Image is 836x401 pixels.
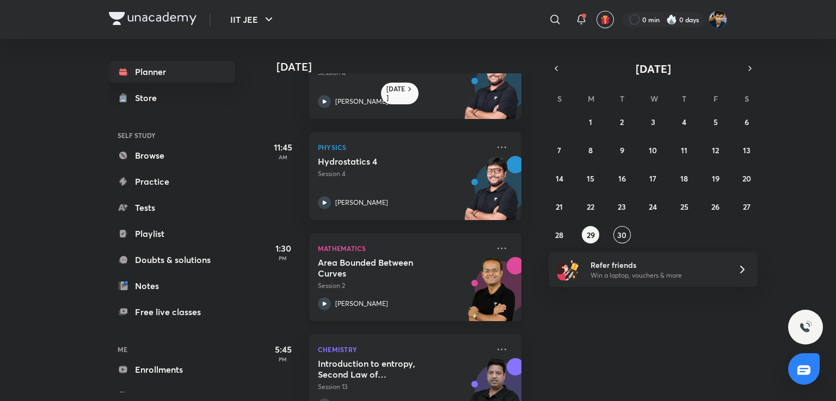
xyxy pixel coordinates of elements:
abbr: September 25, 2025 [680,202,689,212]
abbr: September 21, 2025 [556,202,563,212]
h6: Refer friends [591,259,724,271]
abbr: September 5, 2025 [714,117,718,127]
abbr: September 26, 2025 [711,202,720,212]
abbr: September 1, 2025 [589,117,592,127]
button: September 24, 2025 [644,198,662,215]
abbr: September 15, 2025 [587,173,594,184]
h5: 5:45 [261,343,305,356]
button: September 5, 2025 [707,113,724,130]
h5: 11:45 [261,141,305,154]
button: September 7, 2025 [551,141,568,159]
button: September 14, 2025 [551,170,568,187]
p: PM [261,255,305,261]
abbr: September 10, 2025 [649,145,657,155]
abbr: Thursday [682,93,686,104]
button: September 19, 2025 [707,170,724,187]
h5: Hydrostatics 4 [318,156,453,167]
button: September 18, 2025 [675,170,693,187]
img: unacademy [462,257,521,332]
img: Company Logo [109,12,196,25]
abbr: Saturday [745,93,749,104]
h6: ME [109,340,235,359]
button: September 21, 2025 [551,198,568,215]
a: Notes [109,275,235,297]
a: Enrollments [109,359,235,380]
a: Playlist [109,223,235,245]
p: Mathematics [318,242,489,255]
h5: Area Bounded Between Curves [318,257,453,279]
p: Session 2 [318,281,489,291]
abbr: September 11, 2025 [681,145,687,155]
button: [DATE] [564,61,742,76]
abbr: September 30, 2025 [617,230,626,240]
abbr: September 27, 2025 [743,202,751,212]
h6: SELF STUDY [109,126,235,145]
button: September 26, 2025 [707,198,724,215]
a: Browse [109,145,235,166]
a: Doubts & solutions [109,249,235,271]
button: September 10, 2025 [644,141,662,159]
abbr: September 18, 2025 [680,173,688,184]
img: unacademy [462,156,521,231]
button: September 1, 2025 [582,113,599,130]
button: September 22, 2025 [582,198,599,215]
div: Store [135,91,163,104]
abbr: September 3, 2025 [651,117,655,127]
abbr: September 9, 2025 [620,145,624,155]
button: September 15, 2025 [582,170,599,187]
img: unacademy [462,55,521,130]
p: Session 4 [318,169,489,179]
a: Practice [109,171,235,192]
abbr: Sunday [557,93,562,104]
button: September 12, 2025 [707,141,724,159]
button: September 2, 2025 [613,113,631,130]
img: ttu [799,321,812,334]
p: Physics [318,141,489,154]
button: September 16, 2025 [613,170,631,187]
abbr: September 23, 2025 [618,202,626,212]
a: Tests [109,197,235,218]
button: September 23, 2025 [613,198,631,215]
abbr: September 19, 2025 [712,173,720,184]
p: Session 13 [318,382,489,392]
button: September 8, 2025 [582,141,599,159]
p: PM [261,356,305,362]
p: [PERSON_NAME] [335,198,388,208]
span: [DATE] [636,61,671,76]
button: September 30, 2025 [613,226,631,243]
a: Company Logo [109,12,196,28]
abbr: September 14, 2025 [556,173,563,184]
abbr: Wednesday [650,93,658,104]
abbr: September 28, 2025 [555,230,563,240]
p: AM [261,154,305,160]
a: Free live classes [109,301,235,323]
p: [PERSON_NAME] [335,299,388,309]
abbr: September 4, 2025 [682,117,686,127]
a: Store [109,87,235,109]
h6: [DATE] [386,85,405,102]
button: IIT JEE [224,9,282,30]
abbr: September 24, 2025 [649,202,657,212]
abbr: September 7, 2025 [557,145,561,155]
h5: 1:30 [261,242,305,255]
img: avatar [600,15,610,24]
abbr: Tuesday [620,93,624,104]
button: avatar [597,11,614,28]
abbr: September 2, 2025 [620,117,624,127]
abbr: September 17, 2025 [649,173,656,184]
button: September 27, 2025 [738,198,755,215]
button: September 13, 2025 [738,141,755,159]
h4: [DATE] [276,60,532,73]
a: Planner [109,61,235,83]
abbr: Monday [588,93,594,104]
abbr: September 20, 2025 [742,173,751,184]
button: September 25, 2025 [675,198,693,215]
abbr: September 22, 2025 [587,202,594,212]
abbr: Friday [714,93,718,104]
abbr: September 16, 2025 [618,173,626,184]
abbr: September 29, 2025 [587,230,595,240]
button: September 29, 2025 [582,226,599,243]
abbr: September 6, 2025 [745,117,749,127]
p: [PERSON_NAME] [335,97,388,106]
button: September 28, 2025 [551,226,568,243]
